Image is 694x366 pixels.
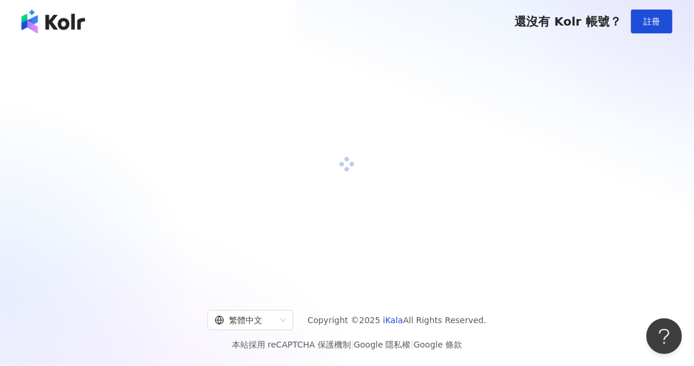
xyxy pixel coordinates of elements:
[383,315,403,325] a: iKala
[307,313,486,327] span: Copyright © 2025 All Rights Reserved.
[631,10,673,33] button: 註冊
[646,318,682,354] iframe: Help Scout Beacon - Open
[351,340,354,349] span: |
[643,17,660,26] span: 註冊
[354,340,411,349] a: Google 隱私權
[411,340,414,349] span: |
[21,10,85,33] img: logo
[514,14,621,29] span: 還沒有 Kolr 帳號？
[413,340,462,349] a: Google 條款
[215,311,275,330] div: 繁體中文
[232,337,462,352] span: 本站採用 reCAPTCHA 保護機制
